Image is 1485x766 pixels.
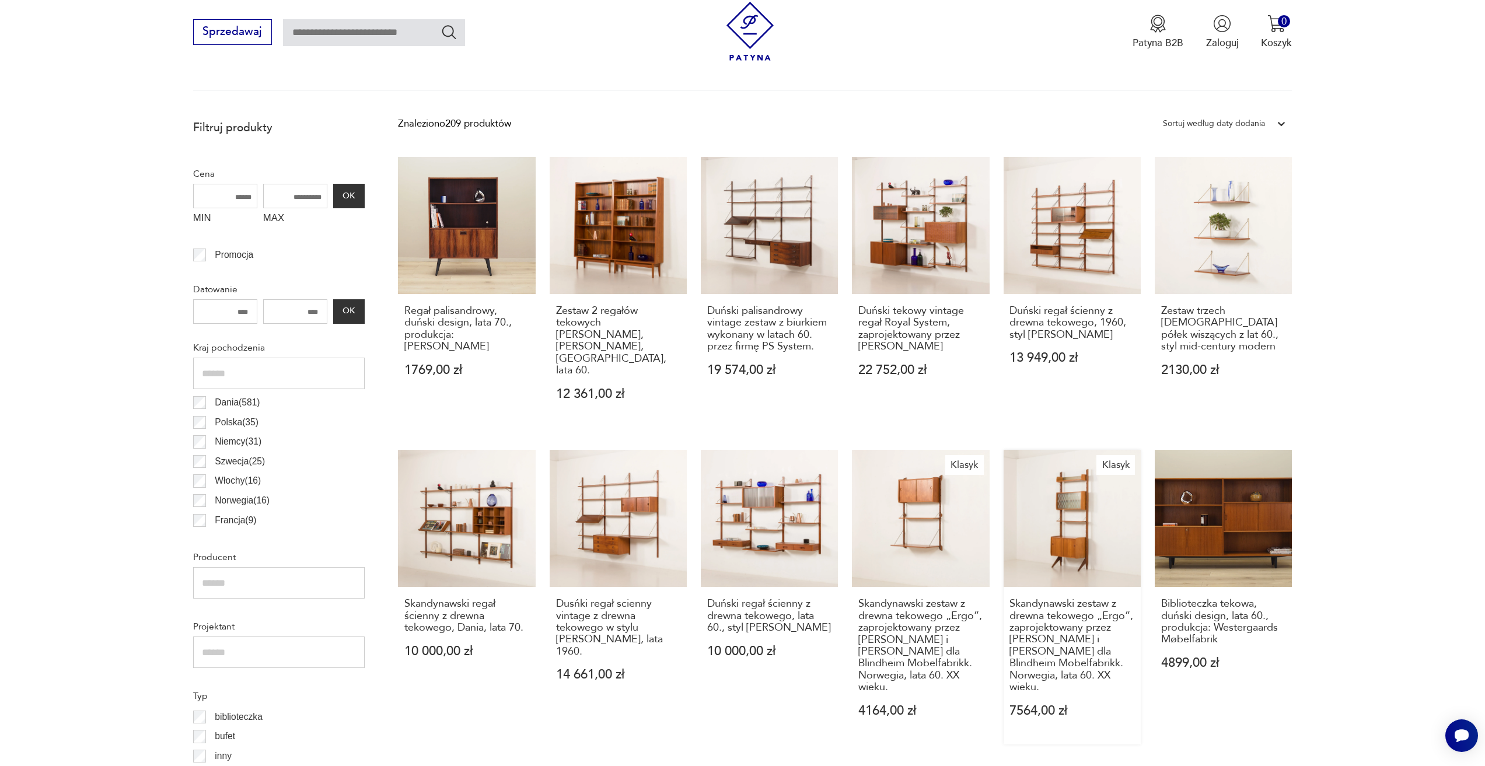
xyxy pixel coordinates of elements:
h3: Skandynawski zestaw z drewna tekowego „Ergo”, zaprojektowany przez [PERSON_NAME] i [PERSON_NAME] ... [1009,598,1134,693]
h3: Dusńki regał scienny vintage z drewna tekowego w stylu [PERSON_NAME], lata 1960. [556,598,681,657]
p: 22 752,00 zł [858,364,983,376]
h3: Regał palisandrowy, duński design, lata 70., produkcja: [PERSON_NAME] [404,305,529,353]
img: Patyna - sklep z meblami i dekoracjami vintage [721,2,780,61]
p: 19 574,00 zł [707,364,832,376]
div: 0 [1278,15,1290,27]
div: Sortuj według daty dodania [1163,116,1265,131]
p: 14 661,00 zł [556,669,681,681]
label: MAX [263,208,327,230]
h3: Skandynawski regał ścienny z drewna tekowego, Dania, lata 70. [404,598,529,634]
p: 13 949,00 zł [1009,352,1134,364]
p: Norwegia ( 16 ) [215,493,270,508]
p: 7564,00 zł [1009,705,1134,717]
p: Polska ( 35 ) [215,415,258,430]
button: OK [333,184,365,208]
button: Zaloguj [1206,15,1239,50]
p: 12 361,00 zł [556,388,681,400]
p: Filtruj produkty [193,120,365,135]
p: 10 000,00 zł [707,645,832,657]
a: Skandynawski regał ścienny z drewna tekowego, Dania, lata 70.Skandynawski regał ścienny z drewna ... [398,450,535,744]
img: Ikona koszyka [1267,15,1285,33]
p: Cena [193,166,365,181]
h3: Duński tekowy vintage regał Royal System, zaprojektowany przez [PERSON_NAME] [858,305,983,353]
p: Producent [193,550,365,565]
img: Ikona medalu [1149,15,1167,33]
h3: Biblioteczka tekowa, duński design, lata 60., produkcja: Westergaards Møbelfabrik [1161,598,1286,646]
p: Szwecja ( 25 ) [215,454,265,469]
p: bufet [215,729,235,744]
p: inny [215,748,232,764]
iframe: Smartsupp widget button [1445,719,1478,752]
a: Biblioteczka tekowa, duński design, lata 60., produkcja: Westergaards MøbelfabrikBiblioteczka tek... [1155,450,1292,744]
p: Typ [193,688,365,704]
a: Sprzedawaj [193,28,272,37]
p: Francja ( 9 ) [215,513,256,528]
p: 10 000,00 zł [404,645,529,657]
button: Szukaj [441,23,457,40]
a: Ikona medaluPatyna B2B [1133,15,1183,50]
button: 0Koszyk [1261,15,1292,50]
label: MIN [193,208,257,230]
a: Duński tekowy vintage regał Royal System, zaprojektowany przez Poula CadoviusaDuński tekowy vinta... [852,157,989,428]
h3: Zestaw 2 regałów tekowych [PERSON_NAME], [PERSON_NAME], [GEOGRAPHIC_DATA], lata 60. [556,305,681,376]
h3: Skandynawski zestaw z drewna tekowego „Ergo”, zaprojektowany przez [PERSON_NAME] i [PERSON_NAME] ... [858,598,983,693]
a: Zestaw trzech duńskich półek wiszących z lat 60., styl mid-century modernZestaw trzech [DEMOGRAPH... [1155,157,1292,428]
p: Włochy ( 16 ) [215,473,261,488]
h3: Duński palisandrowy vintage zestaw z biurkiem wykonany w latach 60. przez firmę PS System. [707,305,832,353]
p: Patyna B2B [1133,36,1183,50]
a: KlasykSkandynawski zestaw z drewna tekowego „Ergo”, zaprojektowany przez Johna Texmona i Einara B... [852,450,989,744]
p: 2130,00 zł [1161,364,1286,376]
a: Duński palisandrowy vintage zestaw z biurkiem wykonany w latach 60. przez firmę PS System.Duński ... [701,157,838,428]
p: Promocja [215,247,253,263]
h3: Duński regał ścienny z drewna tekowego, lata 60., styl [PERSON_NAME] [707,598,832,634]
p: Niemcy ( 31 ) [215,434,261,449]
div: Znaleziono 209 produktów [398,116,511,131]
p: Czechosłowacja ( 6 ) [215,532,292,547]
p: Koszyk [1261,36,1292,50]
a: Dusńki regał scienny vintage z drewna tekowego w stylu Poul Cadovius, lata 1960.Dusńki regał scie... [550,450,687,744]
p: 4899,00 zł [1161,657,1286,669]
a: Duński regał ścienny z drewna tekowego, 1960, styl Poul CadoviusDuński regał ścienny z drewna tek... [1004,157,1141,428]
a: Zestaw 2 regałów tekowych Johanna Sortha, Nexo, Bornholm, lata 60.Zestaw 2 regałów tekowych [PERS... [550,157,687,428]
p: Datowanie [193,282,365,297]
button: Sprzedawaj [193,19,272,45]
a: Duński regał ścienny z drewna tekowego, lata 60., styl Poul CadoviusDuński regał ścienny z drewna... [701,450,838,744]
p: Kraj pochodzenia [193,340,365,355]
p: 4164,00 zł [858,705,983,717]
img: Ikonka użytkownika [1213,15,1231,33]
p: Projektant [193,619,365,634]
p: biblioteczka [215,709,262,725]
p: 1769,00 zł [404,364,529,376]
p: Zaloguj [1206,36,1239,50]
button: OK [333,299,365,324]
h3: Zestaw trzech [DEMOGRAPHIC_DATA] półek wiszących z lat 60., styl mid-century modern [1161,305,1286,353]
p: Dania ( 581 ) [215,395,260,410]
a: Regał palisandrowy, duński design, lata 70., produkcja: DaniaRegał palisandrowy, duński design, l... [398,157,535,428]
a: KlasykSkandynawski zestaw z drewna tekowego „Ergo”, zaprojektowany przez Johna Texmona i Einara B... [1004,450,1141,744]
button: Patyna B2B [1133,15,1183,50]
h3: Duński regał ścienny z drewna tekowego, 1960, styl [PERSON_NAME] [1009,305,1134,341]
